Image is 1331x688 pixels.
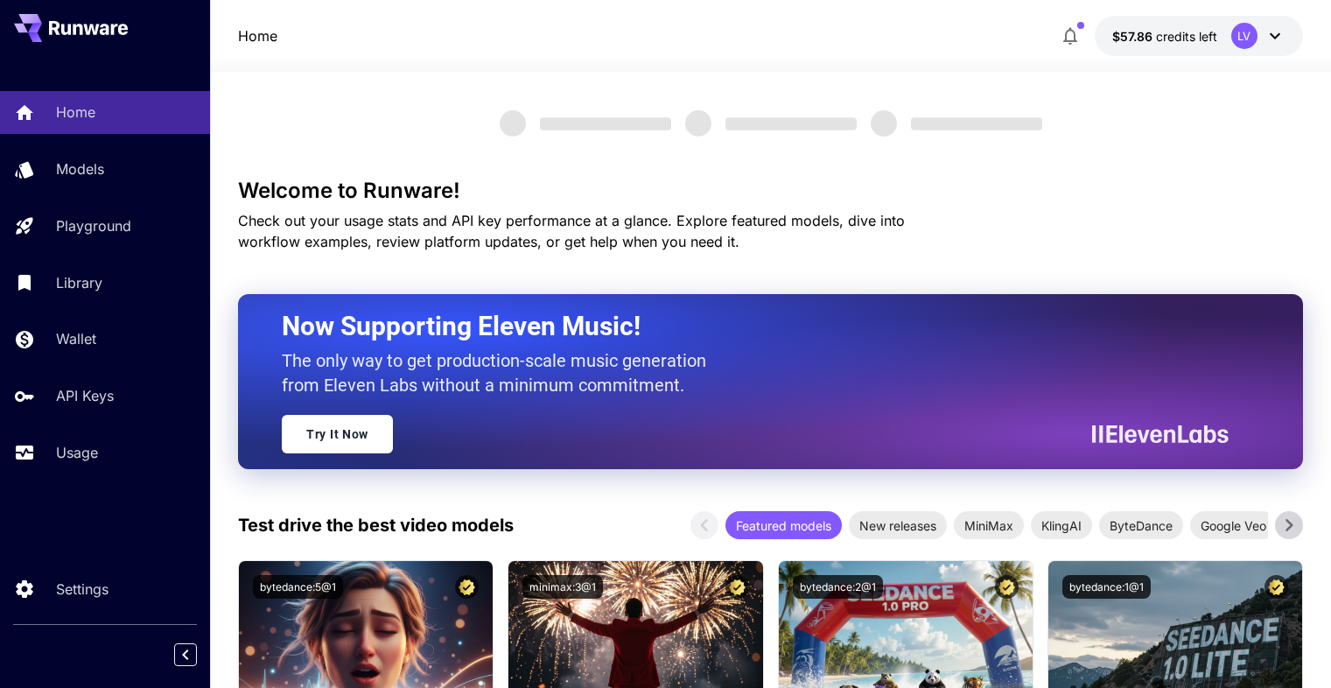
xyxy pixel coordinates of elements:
[1031,511,1092,539] div: KlingAI
[849,516,947,535] span: New releases
[56,102,95,123] p: Home
[725,575,749,599] button: Certified Model – Vetted for best performance and includes a commercial license.
[56,442,98,463] p: Usage
[1099,516,1183,535] span: ByteDance
[725,516,842,535] span: Featured models
[238,212,905,250] span: Check out your usage stats and API key performance at a glance. Explore featured models, dive int...
[238,25,277,46] nav: breadcrumb
[1231,23,1257,49] div: LV
[954,511,1024,539] div: MiniMax
[56,272,102,293] p: Library
[1190,516,1277,535] span: Google Veo
[849,511,947,539] div: New releases
[282,310,1215,343] h2: Now Supporting Eleven Music!
[1095,16,1303,56] button: $57.86084LV
[282,348,719,397] p: The only way to get production-scale music generation from Eleven Labs without a minimum commitment.
[1112,27,1217,46] div: $57.86084
[1264,575,1288,599] button: Certified Model – Vetted for best performance and includes a commercial license.
[1031,516,1092,535] span: KlingAI
[1112,29,1156,44] span: $57.86
[56,385,114,406] p: API Keys
[187,639,210,670] div: Collapse sidebar
[954,516,1024,535] span: MiniMax
[282,415,393,453] a: Try It Now
[1062,575,1151,599] button: bytedance:1@1
[1156,29,1217,44] span: credits left
[1190,511,1277,539] div: Google Veo
[995,575,1019,599] button: Certified Model – Vetted for best performance and includes a commercial license.
[793,575,883,599] button: bytedance:2@1
[455,575,479,599] button: Certified Model – Vetted for best performance and includes a commercial license.
[238,25,277,46] a: Home
[56,215,131,236] p: Playground
[522,575,603,599] button: minimax:3@1
[238,179,1303,203] h3: Welcome to Runware!
[1099,511,1183,539] div: ByteDance
[56,579,109,600] p: Settings
[238,512,514,538] p: Test drive the best video models
[56,328,96,349] p: Wallet
[56,158,104,179] p: Models
[725,511,842,539] div: Featured models
[174,643,197,666] button: Collapse sidebar
[253,575,343,599] button: bytedance:5@1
